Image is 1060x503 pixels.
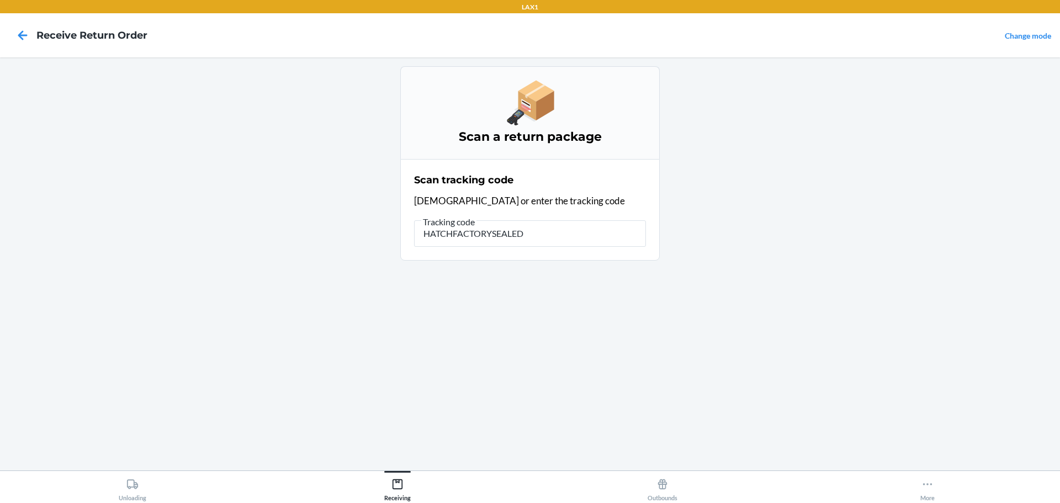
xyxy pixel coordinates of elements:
input: Tracking code [414,220,646,247]
div: More [920,474,935,501]
button: Receiving [265,471,530,501]
h4: Receive Return Order [36,28,147,43]
p: LAX1 [522,2,538,12]
p: [DEMOGRAPHIC_DATA] or enter the tracking code [414,194,646,208]
button: More [795,471,1060,501]
div: Outbounds [648,474,677,501]
a: Change mode [1005,31,1051,40]
span: Tracking code [421,216,476,227]
h3: Scan a return package [414,128,646,146]
div: Unloading [119,474,146,501]
div: Receiving [384,474,411,501]
button: Outbounds [530,471,795,501]
h2: Scan tracking code [414,173,513,187]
